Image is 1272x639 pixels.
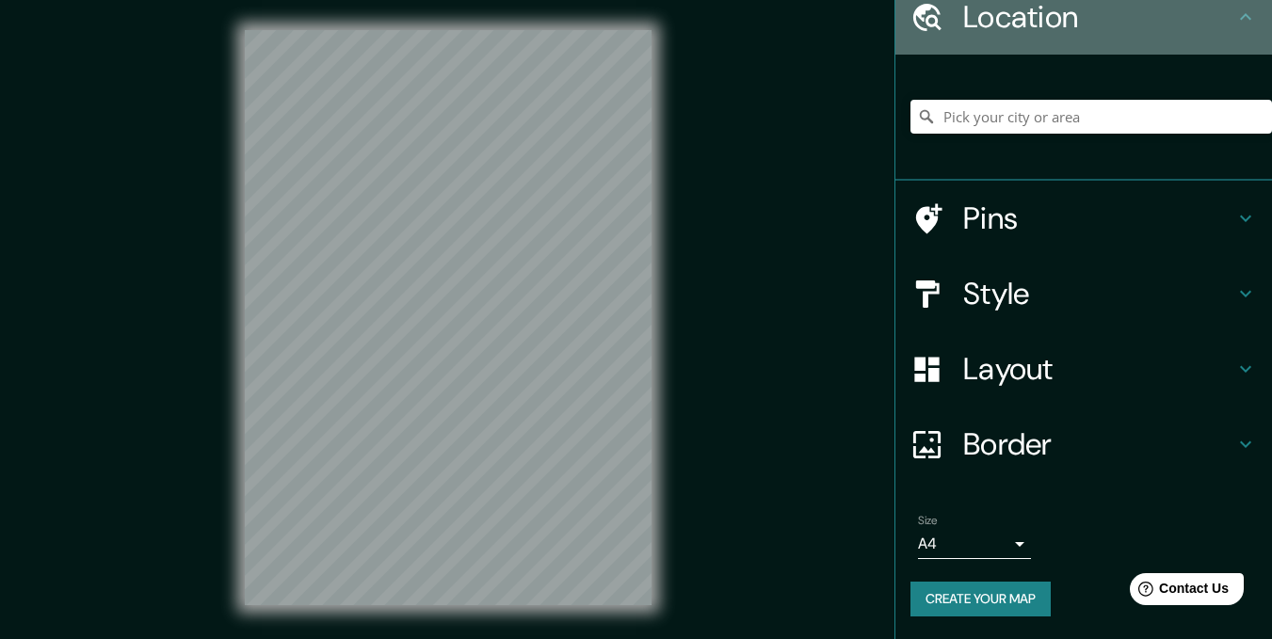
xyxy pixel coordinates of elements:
[895,331,1272,407] div: Layout
[895,181,1272,256] div: Pins
[918,513,938,529] label: Size
[918,529,1031,559] div: A4
[910,100,1272,134] input: Pick your city or area
[895,256,1272,331] div: Style
[963,275,1234,312] h4: Style
[963,200,1234,237] h4: Pins
[963,425,1234,463] h4: Border
[910,582,1051,616] button: Create your map
[1104,566,1251,618] iframe: Help widget launcher
[895,407,1272,482] div: Border
[245,30,652,605] canvas: Map
[963,350,1234,388] h4: Layout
